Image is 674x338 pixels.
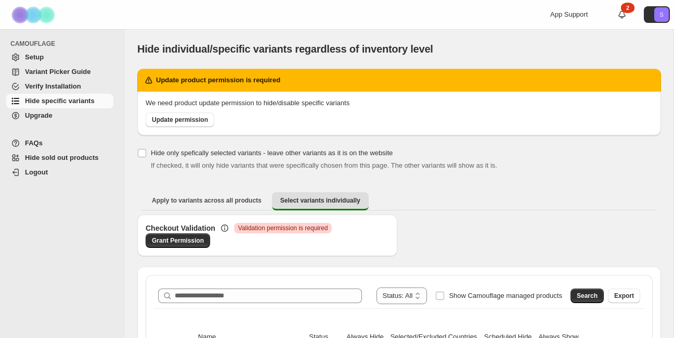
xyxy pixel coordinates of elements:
[25,97,95,105] span: Hide specific variants
[10,40,118,48] span: CAMOUFLAGE
[25,154,99,161] span: Hide sold out products
[571,289,604,303] button: Search
[6,79,113,94] a: Verify Installation
[25,53,44,61] span: Setup
[659,11,663,18] text: S
[156,75,280,85] h2: Update product permission is required
[151,161,497,169] span: If checked, it will only hide variants that were specifically chosen from this page. The other va...
[25,82,81,90] span: Verify Installation
[6,65,113,79] a: Variant Picker Guide
[577,292,598,300] span: Search
[25,111,53,119] span: Upgrade
[280,196,360,205] span: Select variants individually
[6,151,113,165] a: Hide sold out products
[144,192,270,209] button: Apply to variants across all products
[550,10,588,18] span: App Support
[146,99,349,107] span: We need product update permission to hide/disable specific variants
[644,6,670,23] button: Avatar with initials S
[614,292,634,300] span: Export
[238,224,328,232] span: Validation permission is required
[6,136,113,151] a: FAQs
[146,233,210,248] a: Grant Permission
[25,139,43,147] span: FAQs
[621,3,634,13] div: 2
[8,1,60,29] img: Camouflage
[272,192,369,210] button: Select variants individually
[152,116,208,124] span: Update permission
[151,149,393,157] span: Hide only spefically selected variants - leave other variants as it is on the website
[6,165,113,180] a: Logout
[6,50,113,65] a: Setup
[6,108,113,123] a: Upgrade
[25,68,90,76] span: Variant Picker Guide
[152,196,262,205] span: Apply to variants across all products
[25,168,48,176] span: Logout
[137,43,433,55] span: Hide individual/specific variants regardless of inventory level
[654,7,669,22] span: Avatar with initials S
[146,223,215,233] h3: Checkout Validation
[617,9,627,20] a: 2
[608,289,640,303] button: Export
[146,112,214,127] a: Update permission
[152,236,204,245] span: Grant Permission
[6,94,113,108] a: Hide specific variants
[449,292,562,299] span: Show Camouflage managed products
